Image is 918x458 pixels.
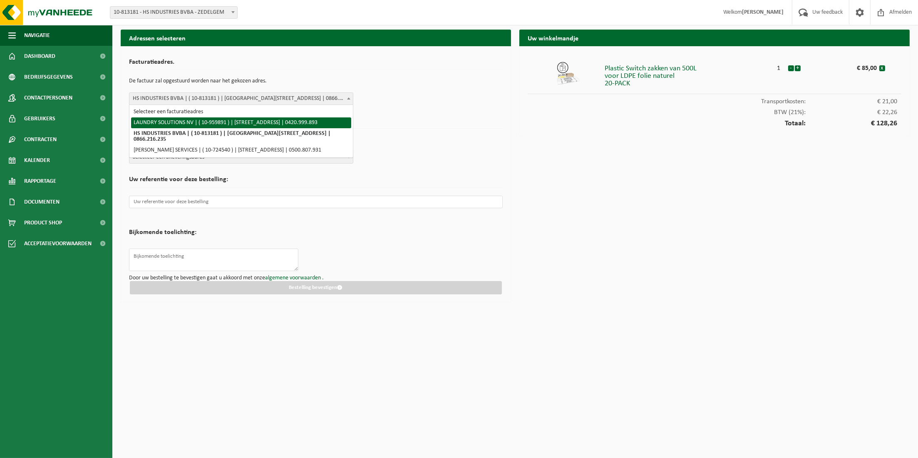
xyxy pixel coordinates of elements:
[24,67,73,87] span: Bedrijfsgegevens
[528,116,901,127] div: Totaal:
[879,65,885,71] button: x
[110,6,238,19] span: 10-813181 - HS INDUSTRIES BVBA - ZEDELGEM
[129,275,503,281] p: Door uw bestelling te bevestigen gaat u akkoord met onze
[769,61,788,72] div: 1
[131,107,351,117] li: Selecteer een facturatieadres
[824,61,879,72] div: € 85,00
[24,192,60,212] span: Documenten
[129,196,503,208] input: Uw referentie voor deze bestelling
[131,128,351,145] li: HS INDUSTRIES BVBA | ( 10-813181 ) | [GEOGRAPHIC_DATA][STREET_ADDRESS] | 0866.216.235
[24,129,57,150] span: Contracten
[795,65,801,71] button: +
[121,30,511,46] h2: Adressen selecteren
[131,117,351,128] li: LAUNDRY SOLUTIONS NV | ( 10-959891 ) | [STREET_ADDRESS] | 0420.999.893
[24,233,92,254] span: Acceptatievoorwaarden
[24,212,62,233] span: Product Shop
[129,176,503,187] h2: Uw referentie voor deze bestelling:
[519,30,910,46] h2: Uw winkelmandje
[806,109,898,116] span: € 22,26
[129,74,503,88] p: De factuur zal opgestuurd worden naar het gekozen adres.
[24,87,72,108] span: Contactpersonen
[528,94,901,105] div: Transportkosten:
[265,275,324,281] a: algemene voorwaarden .
[130,281,502,294] button: Bestelling bevestigen
[788,65,794,71] button: -
[24,171,56,192] span: Rapportage
[110,7,237,18] span: 10-813181 - HS INDUSTRIES BVBA - ZEDELGEM
[742,9,784,15] strong: [PERSON_NAME]
[24,108,55,129] span: Gebruikers
[24,25,50,46] span: Navigatie
[129,229,196,240] h2: Bijkomende toelichting:
[806,120,898,127] span: € 128,26
[129,93,353,105] span: HS INDUSTRIES BVBA | ( 10-813181 ) | REMI CLAEYSSTRAAT 88, 8210 ZEDELGEM | 0866.216.235
[24,46,55,67] span: Dashboard
[129,59,503,70] h2: Facturatieadres.
[806,98,898,105] span: € 21,00
[605,61,769,87] div: Plastic Switch zakken van 500L voor LDPE folie naturel 20-PACK
[131,145,351,156] li: [PERSON_NAME] SERVICES | ( 10-724540 ) | [STREET_ADDRESS] | 0500.807.931
[24,150,50,171] span: Kalender
[129,92,353,105] span: HS INDUSTRIES BVBA | ( 10-813181 ) | REMI CLAEYSSTRAAT 88, 8210 ZEDELGEM | 0866.216.235
[556,61,581,86] img: 01-999961
[528,105,901,116] div: BTW (21%):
